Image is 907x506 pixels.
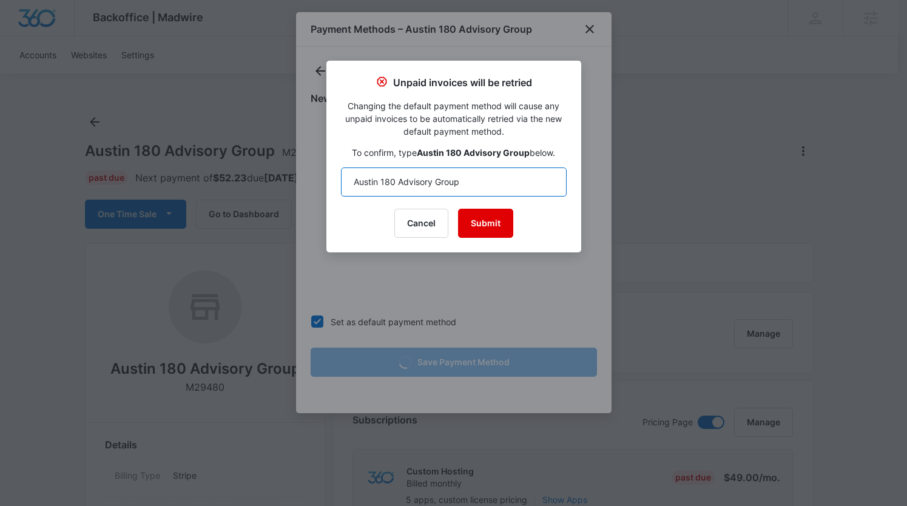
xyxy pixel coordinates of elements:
button: Cancel [394,209,448,238]
p: Unpaid invoices will be retried [393,75,532,90]
strong: Austin 180 Advisory Group [417,147,530,158]
input: Austin 180 Advisory Group [341,167,567,197]
p: Changing the default payment method will cause any unpaid invoices to be automatically retried vi... [341,100,567,138]
p: To confirm, type below. [341,146,567,159]
button: Submit [458,209,513,238]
